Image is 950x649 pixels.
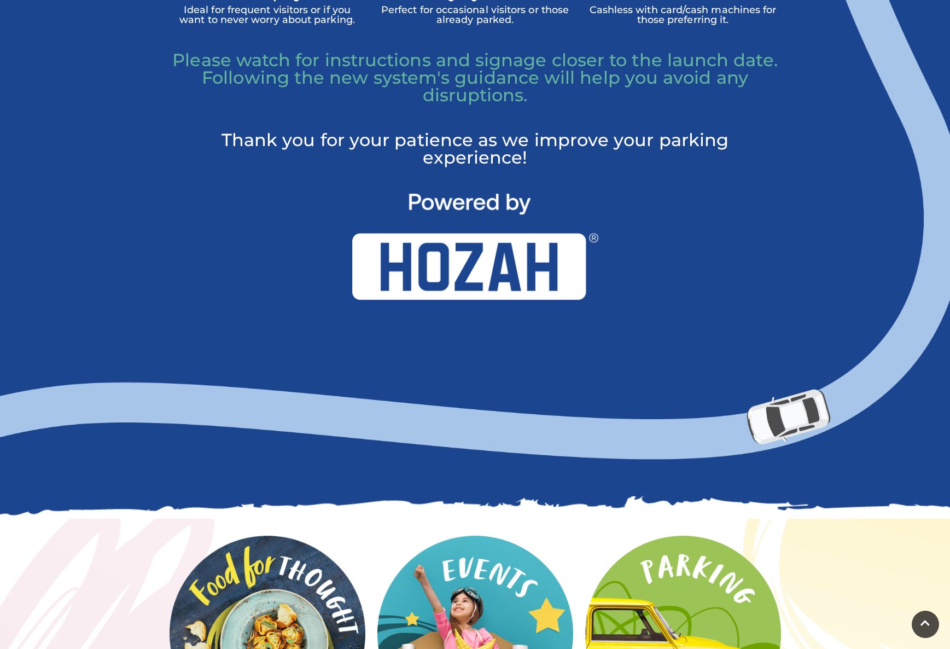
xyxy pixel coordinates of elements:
p: Perfect for occasional visitors or those already parked. [380,5,571,25]
p: Please watch for instructions and signage closer to the launch date. Following the new system's g... [172,51,779,104]
p: Ideal for frequent visitors or if you want to never worry about parking. [172,5,363,25]
p: Cashless with card/cash machines for those preferring it. [587,5,779,25]
p: Thank you for your patience as we improve your parking experience! [172,131,779,166]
